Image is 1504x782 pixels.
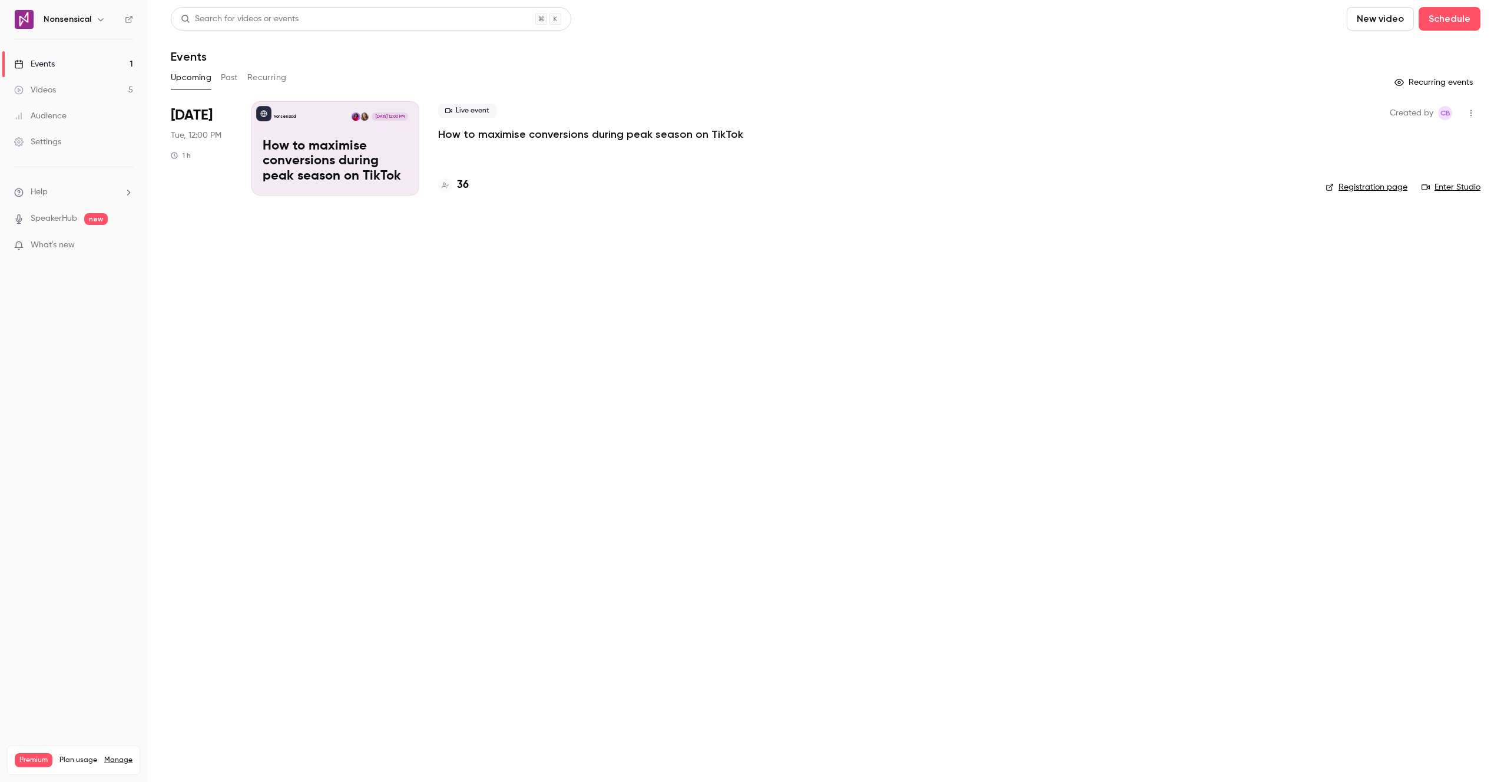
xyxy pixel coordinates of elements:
[104,756,132,765] a: Manage
[171,68,211,87] button: Upcoming
[251,101,419,195] a: How to maximise conversions during peak season on TikTokNonsensicalNilam AtodoriaMelina Lee[DATE]...
[221,68,238,87] button: Past
[119,240,133,251] iframe: Noticeable Trigger
[31,186,48,198] span: Help
[14,110,67,122] div: Audience
[438,177,469,193] a: 36
[15,10,34,29] img: Nonsensical
[171,49,207,64] h1: Events
[59,756,97,765] span: Plan usage
[15,753,52,767] span: Premium
[14,58,55,70] div: Events
[171,101,233,195] div: Sep 30 Tue, 12:00 PM (Europe/London)
[44,14,91,25] h6: Nonsensical
[438,104,496,118] span: Live event
[263,139,408,184] p: How to maximise conversions during peak season on TikTok
[274,114,296,120] p: Nonsensical
[171,106,213,125] span: [DATE]
[352,112,360,121] img: Melina Lee
[1419,7,1480,31] button: Schedule
[360,112,369,121] img: Nilam Atodoria
[31,213,77,225] a: SpeakerHub
[457,177,469,193] h4: 36
[171,151,191,160] div: 1 h
[1390,106,1433,120] span: Created by
[1389,73,1480,92] button: Recurring events
[1326,181,1407,193] a: Registration page
[14,186,133,198] li: help-dropdown-opener
[438,127,743,141] a: How to maximise conversions during peak season on TikTok
[14,84,56,96] div: Videos
[181,13,299,25] div: Search for videos or events
[247,68,287,87] button: Recurring
[31,239,75,251] span: What's new
[84,213,108,225] span: new
[14,136,61,148] div: Settings
[171,130,221,141] span: Tue, 12:00 PM
[1440,106,1450,120] span: CB
[1438,106,1452,120] span: Cristina Bertagna
[372,112,408,121] span: [DATE] 12:00 PM
[1347,7,1414,31] button: New video
[1422,181,1480,193] a: Enter Studio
